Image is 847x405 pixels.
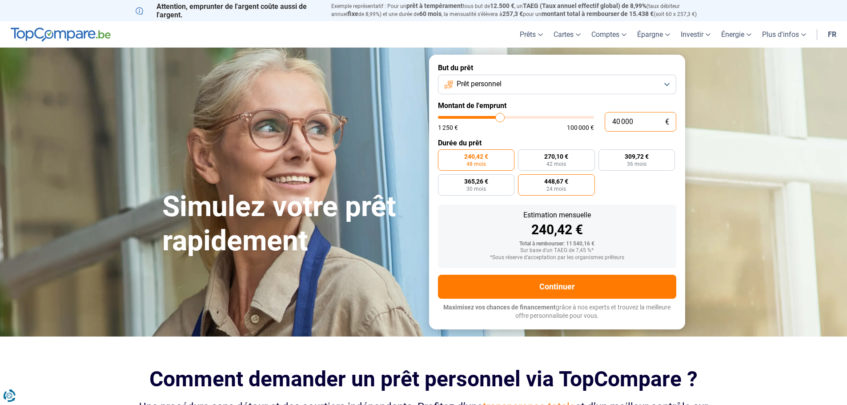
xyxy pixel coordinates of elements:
[136,2,321,19] p: Attention, emprunter de l'argent coûte aussi de l'argent.
[438,75,676,94] button: Prêt personnel
[162,190,418,258] h1: Simulez votre prêt rapidement
[546,186,566,192] span: 24 mois
[823,21,842,48] a: fr
[331,2,712,18] p: Exemple représentatif : Pour un tous but de , un (taux débiteur annuel de 8,99%) et une durée de ...
[548,21,586,48] a: Cartes
[542,10,654,17] span: montant total à rembourser de 15.438 €
[632,21,675,48] a: Épargne
[419,10,442,17] span: 60 mois
[445,241,669,247] div: Total à rembourser: 11 540,16 €
[136,367,712,391] h2: Comment demander un prêt personnel via TopCompare ?
[406,2,463,9] span: prêt à tempérament
[438,124,458,131] span: 1 250 €
[11,28,111,42] img: TopCompare
[546,161,566,167] span: 42 mois
[445,248,669,254] div: Sur base d'un TAEG de 7,45 %*
[627,161,646,167] span: 36 mois
[567,124,594,131] span: 100 000 €
[464,178,488,184] span: 365,26 €
[625,153,649,160] span: 309,72 €
[445,212,669,219] div: Estimation mensuelle
[438,275,676,299] button: Continuer
[757,21,811,48] a: Plus d'infos
[466,161,486,167] span: 48 mois
[586,21,632,48] a: Comptes
[348,10,358,17] span: fixe
[457,79,502,89] span: Prêt personnel
[490,2,514,9] span: 12.500 €
[675,21,716,48] a: Investir
[544,153,568,160] span: 270,10 €
[443,304,556,311] span: Maximisez vos chances de financement
[665,118,669,126] span: €
[514,21,548,48] a: Prêts
[438,303,676,321] p: grâce à nos experts et trouvez la meilleure offre personnalisée pour vous.
[445,223,669,237] div: 240,42 €
[445,255,669,261] div: *Sous réserve d'acceptation par les organismes prêteurs
[716,21,757,48] a: Énergie
[523,2,646,9] span: TAEG (Taux annuel effectif global) de 8,99%
[502,10,523,17] span: 257,3 €
[438,139,676,147] label: Durée du prêt
[466,186,486,192] span: 30 mois
[438,101,676,110] label: Montant de l'emprunt
[464,153,488,160] span: 240,42 €
[438,64,676,72] label: But du prêt
[544,178,568,184] span: 448,67 €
